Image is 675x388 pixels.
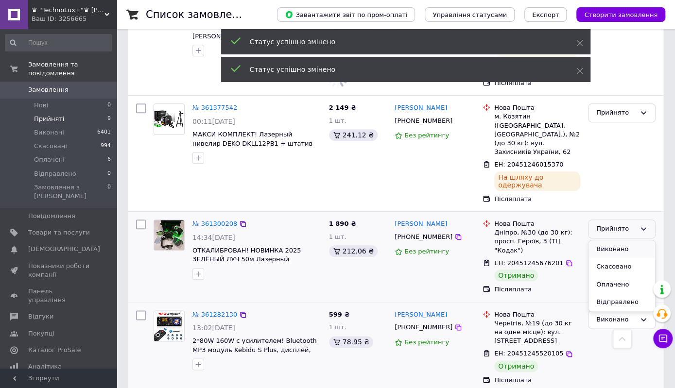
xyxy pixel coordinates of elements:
[588,258,655,276] li: Скасовано
[107,183,111,201] span: 0
[154,103,185,135] a: Фото товару
[192,104,237,111] a: № 361377542
[34,101,48,110] span: Нові
[107,115,111,123] span: 9
[567,11,665,18] a: Створити замовлення
[576,7,665,22] button: Створити замовлення
[524,7,567,22] button: Експорт
[28,60,117,78] span: Замовлення та повідомлення
[250,65,552,74] div: Статус успішно змінено
[329,336,373,348] div: 78.95 ₴
[34,115,64,123] span: Прийняті
[494,310,580,319] div: Нова Пошта
[588,240,655,258] li: Виконано
[494,171,580,191] div: На шляху до одержувача
[494,285,580,294] div: Післяплата
[404,132,449,139] span: Без рейтингу
[28,245,100,253] span: [DEMOGRAPHIC_DATA]
[192,220,237,227] a: № 361300208
[494,259,563,267] span: ЕН: 20451245676201
[329,323,346,331] span: 1 шт.
[28,329,54,338] span: Покупці
[192,247,302,281] a: ОТКАЛИБРОВАН! НОВИНКА 2025 ЗЕЛЁНЫЙ ЛУЧ 50м Лазерный ударопрочный нивелир DEKO 3D green
[588,276,655,294] li: Оплачено
[34,169,76,178] span: Відправлено
[28,346,81,354] span: Каталог ProSale
[97,128,111,137] span: 6401
[154,311,184,341] img: Фото товару
[494,350,563,357] span: ЕН: 20451245520105
[494,270,538,281] div: Отримано
[28,85,69,94] span: Замовлення
[494,103,580,112] div: Нова Пошта
[154,220,184,250] img: Фото товару
[28,287,90,304] span: Панель управління
[404,248,449,255] span: Без рейтингу
[107,169,111,178] span: 0
[395,219,447,229] a: [PERSON_NAME]
[433,11,507,18] span: Управління статусами
[28,228,90,237] span: Товари та послуги
[584,11,658,18] span: Створити замовлення
[154,110,184,127] img: Фото товару
[494,161,563,168] span: ЕН: 20451246015370
[596,315,636,325] div: Виконано
[494,112,580,156] div: м. Козятин ([GEOGRAPHIC_DATA], [GEOGRAPHIC_DATA].), №2 (до 30 кг): вул. Захисників України, 62
[285,10,407,19] span: Завантажити звіт по пром-оплаті
[329,129,378,141] div: 241.12 ₴
[494,360,538,372] div: Отримано
[494,219,580,228] div: Нова Пошта
[34,128,64,137] span: Виконані
[404,338,449,346] span: Без рейтингу
[192,118,235,125] span: 00:11[DATE]
[425,7,515,22] button: Управління статусами
[393,321,454,334] div: [PHONE_NUMBER]
[28,212,75,220] span: Повідомлення
[32,15,117,23] div: Ваш ID: 3256665
[5,34,112,51] input: Пошук
[101,142,111,151] span: 994
[653,329,673,348] button: Чат з покупцем
[494,319,580,346] div: Чернігів, №19 (до 30 кг на одне місце): вул. [STREET_ADDRESS]
[28,362,62,371] span: Аналітика
[192,324,235,332] span: 13:02[DATE]
[192,131,312,156] a: МАКСИ КОМПЛЕКТ! Лазерный нивелир DEKO DKLL12PB1 + штатив 1,02 метра в подарок 🔥 🔥 🔥
[329,245,378,257] div: 212.06 ₴
[250,37,552,47] div: Статус успішно змінено
[107,101,111,110] span: 0
[192,337,317,371] a: 2*80W 160W с усилителем! Bluetooth MP3 модуль Kebidu S Plus, дисплей, регуятор громкости USB/SD/F...
[192,234,235,241] span: 14:34[DATE]
[277,7,415,22] button: Завантажити звіт по пром-оплаті
[329,104,356,111] span: 2 149 ₴
[28,262,90,279] span: Показники роботи компанії
[393,115,454,127] div: [PHONE_NUMBER]
[532,11,559,18] span: Експорт
[329,117,346,124] span: 1 шт.
[34,155,65,164] span: Оплачені
[34,142,67,151] span: Скасовані
[329,233,346,240] span: 1 шт.
[494,195,580,203] div: Післяплата
[393,231,454,243] div: [PHONE_NUMBER]
[146,9,244,20] h1: Список замовлень
[395,103,447,113] a: [PERSON_NAME]
[395,310,447,320] a: [PERSON_NAME]
[494,228,580,255] div: Дніпро, №30 (до 30 кг): просп. Героїв, 3 (ТЦ "Кодак")
[154,219,185,251] a: Фото товару
[329,311,350,318] span: 599 ₴
[34,183,107,201] span: Замовлення з [PERSON_NAME]
[329,220,356,227] span: 1 890 ₴
[494,376,580,385] div: Післяплата
[28,312,53,321] span: Відгуки
[192,23,314,49] a: СУПЕР КОМПЛЕКТ!! Лазерний рівень [PERSON_NAME] 4D 16 ліній + ПУЛЬТ + штатив 1,02 метра
[192,311,237,318] a: № 361282130
[32,6,104,15] span: ♛ "TechnoLux+"♛ Інтернет Магазин
[596,224,636,234] div: Прийнято
[107,155,111,164] span: 6
[596,108,636,118] div: Прийнято
[588,293,655,311] li: Відправлено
